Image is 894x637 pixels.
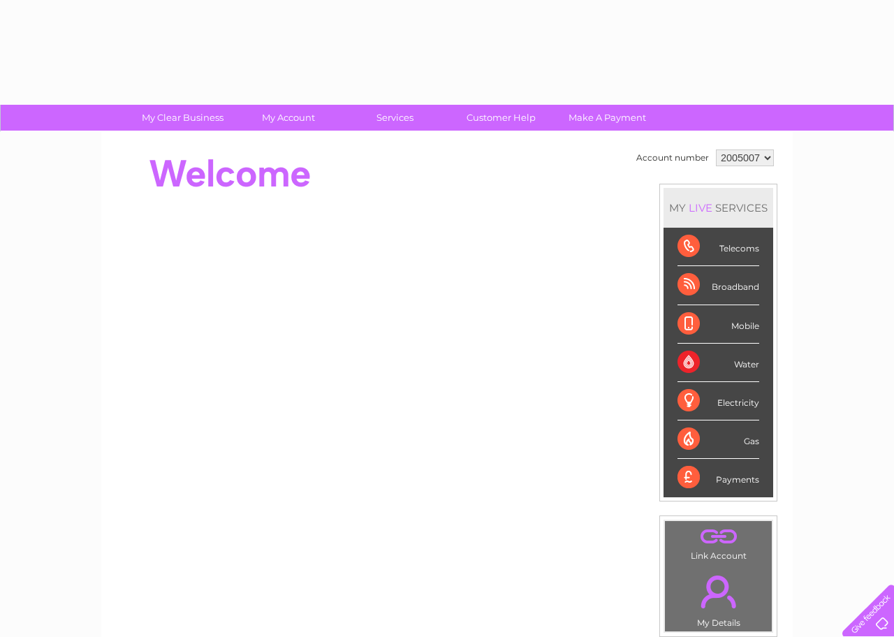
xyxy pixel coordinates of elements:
[677,228,759,266] div: Telecoms
[677,266,759,305] div: Broadband
[664,188,773,228] div: MY SERVICES
[231,105,346,131] a: My Account
[677,459,759,497] div: Payments
[337,105,453,131] a: Services
[686,201,715,214] div: LIVE
[633,146,712,170] td: Account number
[677,344,759,382] div: Water
[444,105,559,131] a: Customer Help
[664,520,772,564] td: Link Account
[125,105,240,131] a: My Clear Business
[664,564,772,632] td: My Details
[677,420,759,459] div: Gas
[668,567,768,616] a: .
[677,382,759,420] div: Electricity
[677,305,759,344] div: Mobile
[550,105,665,131] a: Make A Payment
[668,525,768,549] a: .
